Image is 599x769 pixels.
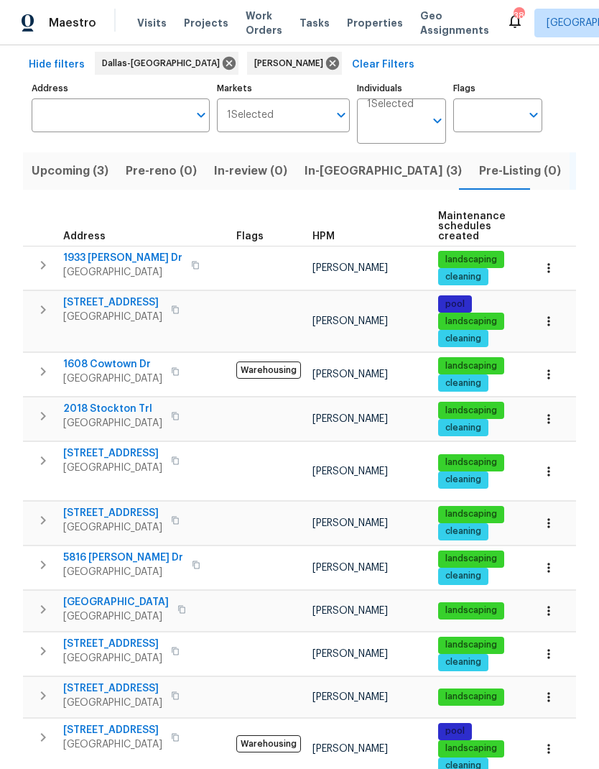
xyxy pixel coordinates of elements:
span: [PERSON_NAME] [312,518,388,528]
span: Warehousing [236,735,301,752]
span: Warehousing [236,362,301,379]
button: Open [331,105,351,125]
span: cleaning [440,656,487,668]
span: [GEOGRAPHIC_DATA] [63,696,162,710]
span: Pre-Listing (0) [479,161,561,181]
button: Open [524,105,544,125]
span: 1 Selected [367,98,414,111]
span: [STREET_ADDRESS] [63,681,162,696]
span: [GEOGRAPHIC_DATA] [63,372,162,386]
span: [GEOGRAPHIC_DATA] [63,565,183,579]
span: [PERSON_NAME] [312,744,388,754]
span: landscaping [440,254,503,266]
span: [PERSON_NAME] [254,56,329,70]
span: [PERSON_NAME] [312,414,388,424]
span: cleaning [440,271,487,283]
span: landscaping [440,691,503,703]
span: cleaning [440,422,487,434]
span: Geo Assignments [420,9,489,37]
span: [STREET_ADDRESS] [63,506,162,520]
span: Tasks [299,18,330,28]
label: Address [32,84,210,93]
span: [PERSON_NAME] [312,563,388,573]
span: Maestro [49,16,96,30]
span: [PERSON_NAME] [312,369,388,379]
span: 2018 Stockton Trl [63,402,162,416]
label: Flags [453,84,542,93]
button: Clear Filters [346,52,420,78]
span: [STREET_ADDRESS] [63,446,162,461]
div: [PERSON_NAME] [247,52,342,75]
span: [GEOGRAPHIC_DATA] [63,595,169,609]
span: Pre-reno (0) [126,161,197,181]
span: Upcoming (3) [32,161,108,181]
span: [GEOGRAPHIC_DATA] [63,310,162,324]
span: Address [63,231,106,241]
span: Flags [236,231,264,241]
span: [GEOGRAPHIC_DATA] [63,737,162,752]
span: pool [440,298,470,310]
span: Dallas-[GEOGRAPHIC_DATA] [102,56,226,70]
span: [STREET_ADDRESS] [63,295,162,310]
span: cleaning [440,474,487,486]
span: [GEOGRAPHIC_DATA] [63,651,162,666]
span: 5816 [PERSON_NAME] Dr [63,551,183,565]
span: [PERSON_NAME] [312,606,388,616]
span: cleaning [440,525,487,538]
span: landscaping [440,742,503,755]
span: landscaping [440,360,503,372]
span: [PERSON_NAME] [312,692,388,702]
span: landscaping [440,405,503,417]
div: Dallas-[GEOGRAPHIC_DATA] [95,52,238,75]
button: Hide filters [23,52,90,78]
span: Projects [184,16,228,30]
span: In-review (0) [214,161,287,181]
button: Open [427,111,447,131]
span: [PERSON_NAME] [312,649,388,659]
span: landscaping [440,456,503,469]
span: [PERSON_NAME] [312,263,388,273]
span: Clear Filters [352,56,414,74]
div: 38 [514,9,524,23]
span: cleaning [440,333,487,345]
span: Hide filters [29,56,85,74]
span: cleaning [440,377,487,390]
label: Markets [217,84,350,93]
label: Individuals [357,84,446,93]
span: [PERSON_NAME] [312,316,388,326]
span: [PERSON_NAME] [312,466,388,476]
span: landscaping [440,553,503,565]
span: [GEOGRAPHIC_DATA] [63,265,182,280]
span: 1608 Cowtown Dr [63,357,162,372]
button: Open [191,105,211,125]
span: [GEOGRAPHIC_DATA] [63,461,162,475]
span: cleaning [440,570,487,582]
span: Work Orders [246,9,282,37]
span: Visits [137,16,167,30]
span: [STREET_ADDRESS] [63,637,162,651]
span: landscaping [440,508,503,520]
span: [GEOGRAPHIC_DATA] [63,520,162,535]
span: pool [440,725,470,737]
span: [STREET_ADDRESS] [63,723,162,737]
span: 1933 [PERSON_NAME] Dr [63,251,182,265]
span: HPM [312,231,335,241]
span: [GEOGRAPHIC_DATA] [63,416,162,430]
span: In-[GEOGRAPHIC_DATA] (3) [305,161,462,181]
span: Properties [347,16,403,30]
span: 1 Selected [227,109,274,121]
span: [GEOGRAPHIC_DATA] [63,609,169,624]
span: landscaping [440,316,503,328]
span: Maintenance schedules created [438,211,506,241]
span: landscaping [440,604,503,617]
span: landscaping [440,639,503,651]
